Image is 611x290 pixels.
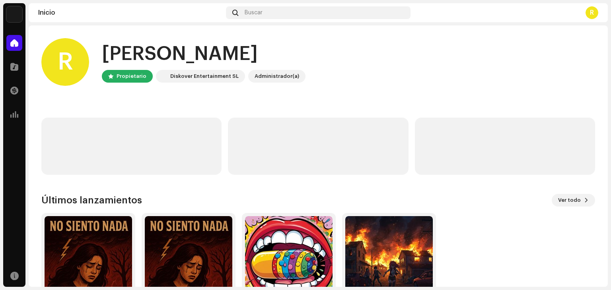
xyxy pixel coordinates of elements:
button: Ver todo [552,194,595,207]
img: 297a105e-aa6c-4183-9ff4-27133c00f2e2 [158,72,167,81]
h3: Últimos lanzamientos [41,194,142,207]
img: 297a105e-aa6c-4183-9ff4-27133c00f2e2 [6,6,22,22]
span: Buscar [245,10,263,16]
div: [PERSON_NAME] [102,41,305,67]
div: Inicio [38,10,223,16]
div: Administrador(a) [255,72,299,81]
div: Propietario [117,72,146,81]
div: R [586,6,598,19]
span: Ver todo [558,192,581,208]
div: R [41,38,89,86]
div: Diskover Entertainment SL [170,72,239,81]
